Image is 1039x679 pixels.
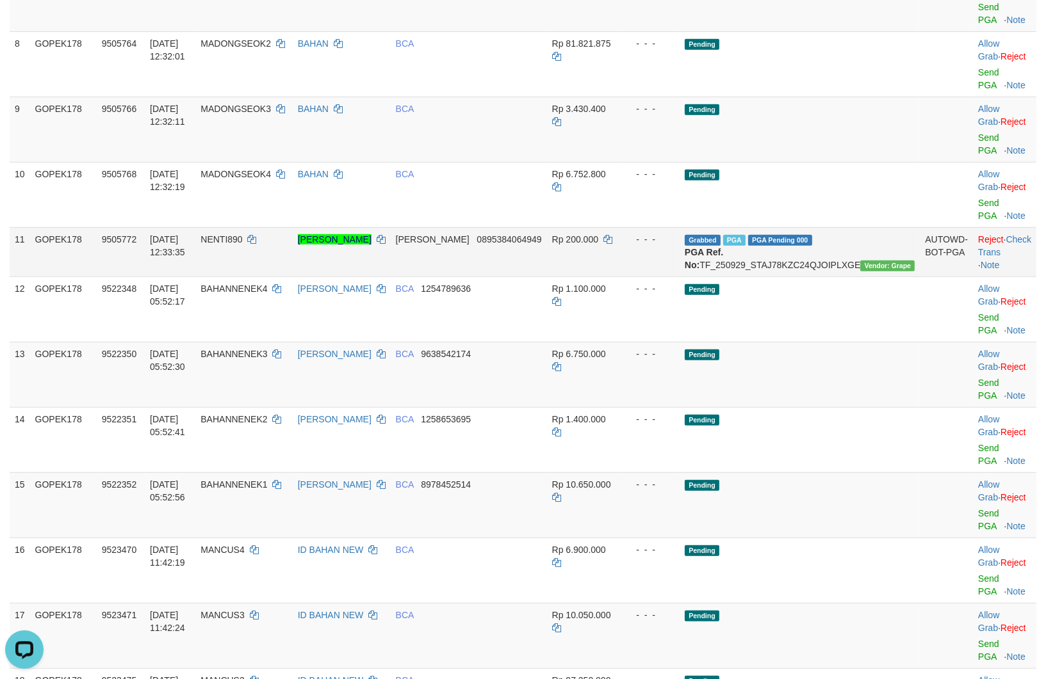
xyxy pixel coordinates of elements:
td: · [973,276,1036,342]
span: 9522350 [102,349,137,359]
td: GOPEK178 [30,97,97,162]
span: 9523470 [102,545,137,555]
a: [PERSON_NAME] [298,349,372,359]
td: GOPEK178 [30,538,97,603]
span: Rp 6.900.000 [552,545,606,555]
a: Allow Grab [978,284,999,307]
a: Note [1006,390,1026,401]
span: Pending [685,349,719,360]
div: - - - [626,543,675,556]
span: Rp 10.650.000 [552,479,611,490]
a: BAHAN [298,38,329,49]
span: [DATE] 12:32:11 [150,104,185,127]
span: 9522351 [102,414,137,424]
span: BAHANNENEK4 [200,284,267,294]
span: MADONGSEOK3 [200,104,271,114]
span: BAHANNENEK2 [200,414,267,424]
div: - - - [626,37,675,50]
span: Rp 6.750.000 [552,349,606,359]
div: - - - [626,168,675,180]
a: Send PGA [978,573,999,596]
td: 11 [10,227,30,276]
td: · [973,162,1036,227]
a: Allow Grab [978,38,999,61]
span: 9505772 [102,234,137,244]
span: [DATE] 11:42:19 [150,545,185,568]
a: Allow Grab [978,610,999,633]
span: [DATE] 12:33:35 [150,234,185,257]
a: Reject [1001,51,1026,61]
a: Reject [1001,296,1026,307]
td: 14 [10,407,30,472]
td: 13 [10,342,30,407]
a: [PERSON_NAME] [298,479,372,490]
span: Copy 0895384064949 to clipboard [477,234,541,244]
span: Rp 200.000 [552,234,598,244]
span: Vendor URL: https://settle31.1velocity.biz [860,260,915,271]
span: 9505764 [102,38,137,49]
span: · [978,479,1001,502]
span: BAHANNENEK3 [200,349,267,359]
span: [DATE] 05:52:41 [150,414,185,437]
span: [DATE] 12:32:19 [150,169,185,192]
span: NENTI890 [200,234,242,244]
a: Send PGA [978,639,999,662]
a: Allow Grab [978,479,999,502]
span: MANCUS4 [200,545,244,555]
a: Reject [1001,362,1026,372]
span: [DATE] 05:52:56 [150,479,185,502]
a: Send PGA [978,67,999,90]
a: Reject [1001,427,1026,437]
td: · [973,603,1036,668]
span: · [978,349,1001,372]
span: 9505766 [102,104,137,114]
td: GOPEK178 [30,342,97,407]
a: Reject [1001,116,1026,127]
span: · [978,414,1001,437]
span: Pending [685,284,719,295]
a: Send PGA [978,443,999,466]
a: Send PGA [978,2,999,25]
span: Marked by baopuja [723,235,746,246]
b: PGA Ref. No: [685,247,723,270]
td: GOPEK178 [30,276,97,342]
a: [PERSON_NAME] [298,414,372,424]
a: ID BAHAN NEW [298,545,364,555]
td: GOPEK178 [30,162,97,227]
span: MADONGSEOK2 [200,38,271,49]
span: Copy 1258653695 to clipboard [421,414,471,424]
a: Allow Grab [978,545,999,568]
span: BCA [396,610,414,620]
span: PGA Pending [748,235,812,246]
div: - - - [626,233,675,246]
a: Send PGA [978,132,999,156]
span: · [978,610,1001,633]
a: Allow Grab [978,349,999,372]
span: Pending [685,39,719,50]
span: Rp 1.100.000 [552,284,606,294]
span: Pending [685,545,719,556]
td: · [973,31,1036,97]
td: 17 [10,603,30,668]
a: Note [981,260,1000,270]
span: [DATE] 11:42:24 [150,610,185,633]
a: Allow Grab [978,104,999,127]
a: Check Trans [978,234,1031,257]
span: Pending [685,415,719,426]
a: Note [1006,651,1026,662]
td: 12 [10,276,30,342]
a: Reject [978,234,1004,244]
td: · [973,472,1036,538]
span: Copy 9638542174 to clipboard [421,349,471,359]
span: [DATE] 12:32:01 [150,38,185,61]
td: GOPEK178 [30,603,97,668]
td: · [973,342,1036,407]
div: - - - [626,478,675,491]
a: Reject [1001,623,1026,633]
a: Note [1006,325,1026,335]
a: Allow Grab [978,414,999,437]
a: ID BAHAN NEW [298,610,364,620]
td: 10 [10,162,30,227]
a: [PERSON_NAME] [298,284,372,294]
button: Open LiveChat chat widget [5,5,44,44]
